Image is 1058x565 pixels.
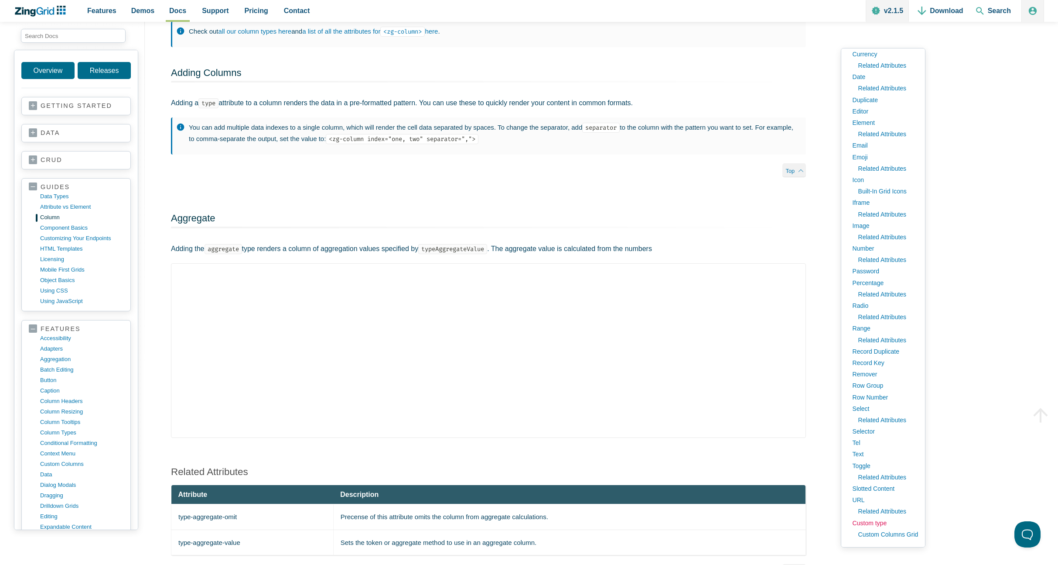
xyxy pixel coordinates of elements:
a: data [29,129,123,138]
a: Related Attributes [171,466,248,477]
a: Remover [848,369,918,380]
a: Number [848,243,918,254]
a: batch editing [40,365,123,375]
a: Element [848,117,918,128]
code: <zg-column index="one, two" separator=","> [326,134,478,144]
a: Related Attributes [854,506,918,517]
td: Precense of this attribute omits the column from aggregate calculations. [333,504,805,530]
span: Support [202,5,229,17]
a: Row Group [848,380,918,391]
p: You can add multiple data indexes to a single column, which will render the cell data separated b... [189,122,797,145]
a: Toggle [848,460,918,472]
a: Duplicate [848,94,918,106]
a: Related Attributes [854,209,918,220]
a: Percentage [848,277,918,289]
a: using JavaScript [40,296,123,307]
a: column resizing [40,407,123,417]
a: Row Number [848,392,918,403]
a: getting started [29,102,123,110]
a: Related Attributes [854,289,918,300]
code: typeAggregateValue [418,244,487,254]
a: features [29,325,123,333]
a: dragging [40,490,123,501]
a: using CSS [40,286,123,296]
a: Radio [848,300,918,311]
a: Image [848,220,918,231]
code: type [198,98,218,108]
code: aggregate [205,244,242,254]
code: separator [582,123,620,133]
a: data [40,469,123,480]
a: context menu [40,448,123,459]
a: Related Attributes [854,60,918,71]
p: Check out and . [189,26,797,37]
input: search input [21,29,126,43]
a: object basics [40,275,123,286]
a: Selector [848,426,918,437]
a: Related Attributes [854,472,918,483]
a: Date [848,71,918,83]
a: adapters [40,344,123,354]
a: editing [40,511,123,522]
a: customizing your endpoints [40,233,123,244]
a: column [40,212,123,223]
a: button [40,375,123,386]
a: Related Attributes [854,231,918,243]
a: licensing [40,254,123,265]
a: URL [848,494,918,506]
a: all our column types here [218,28,292,35]
a: Attribute vs Element [40,202,123,212]
p: Adding the type renders a column of aggregation values specified by . The aggregate value is calc... [171,243,806,255]
a: caption [40,386,123,396]
a: crud [29,156,123,165]
a: HTML templates [40,244,123,254]
a: Related Attributes [854,83,918,94]
a: Custom type [848,517,918,529]
a: Slotted Content [848,483,918,494]
a: Overview [21,62,75,79]
a: Related Attributes [854,163,918,174]
th: Attribute [171,485,334,504]
a: Range [848,323,918,334]
span: Features [87,5,116,17]
a: custom columns [40,459,123,469]
a: Related Attributes [854,334,918,346]
a: column headers [40,396,123,407]
code: <zg-column> [380,27,425,37]
iframe: Toggle Customer Support [1014,521,1041,548]
a: Record Key [848,357,918,369]
a: conditional formatting [40,438,123,448]
th: Description [333,485,805,504]
a: Text [848,448,918,460]
a: Emoji [848,152,918,163]
a: drilldown grids [40,501,123,511]
a: Iframe [848,197,918,208]
a: Custom Columns Grid [854,529,918,540]
a: Editor [848,106,918,117]
a: data types [40,191,123,202]
span: Demos [131,5,154,17]
a: Icon [848,174,918,186]
a: dialog modals [40,480,123,490]
a: column tooltips [40,417,123,427]
a: a list of all the attributes for<zg-column>here [302,28,438,35]
a: aggregation [40,354,123,365]
a: Adding Columns [171,67,241,78]
a: Related Attributes [854,414,918,426]
a: Aggregate [171,213,215,224]
td: type-aggregate-value [171,530,334,555]
a: Tel [848,437,918,448]
iframe: Demo loaded in iFrame [171,263,806,438]
span: Docs [169,5,186,17]
a: Select [848,403,918,414]
a: Password [848,265,918,277]
a: Record Duplicate [848,346,918,357]
a: Releases [78,62,131,79]
a: Email [848,140,918,151]
a: component basics [40,223,123,233]
td: type-aggregate-omit [171,504,334,530]
a: Related Attributes [854,128,918,140]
